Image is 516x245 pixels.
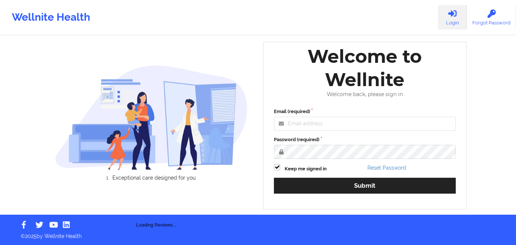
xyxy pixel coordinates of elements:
div: Loading Reviews... [55,193,258,229]
input: Email address [274,117,456,131]
a: Reset Password [367,165,406,171]
img: wellnite-auth-hero_200.c722682e.png [55,65,248,170]
li: Exceptional care designed for you. [61,175,248,181]
label: Email (required) [274,108,456,115]
div: Welcome back, please sign in [269,91,461,98]
p: © 2025 by Wellnite Health [16,227,500,240]
div: Welcome to Wellnite [269,45,461,91]
button: Submit [274,178,456,194]
a: Login [438,5,467,30]
label: Keep me signed in [285,165,327,173]
label: Password (required) [274,136,456,143]
a: Forgot Password [467,5,516,30]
